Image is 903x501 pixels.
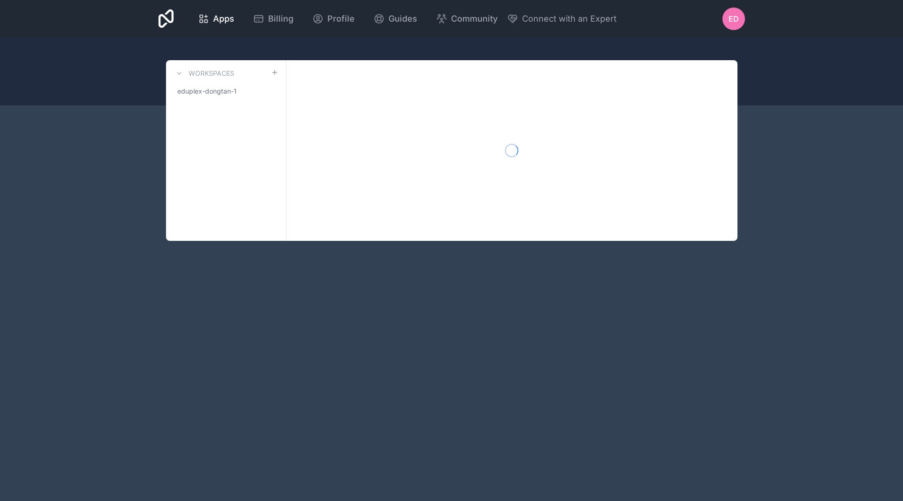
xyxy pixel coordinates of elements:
[388,12,417,25] span: Guides
[327,12,355,25] span: Profile
[366,8,425,29] a: Guides
[451,12,498,25] span: Community
[305,8,362,29] a: Profile
[246,8,301,29] a: Billing
[189,69,234,78] h3: Workspaces
[213,12,234,25] span: Apps
[428,8,505,29] a: Community
[174,68,234,79] a: Workspaces
[522,12,617,25] span: Connect with an Expert
[190,8,242,29] a: Apps
[174,83,278,100] a: eduplex-dongtan-1
[729,13,739,24] span: ED
[177,87,237,96] span: eduplex-dongtan-1
[507,12,617,25] button: Connect with an Expert
[268,12,293,25] span: Billing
